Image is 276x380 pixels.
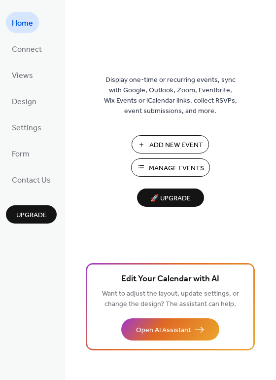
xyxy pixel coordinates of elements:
[6,90,42,112] a: Design
[132,135,209,153] button: Add New Event
[121,318,219,341] button: Open AI Assistant
[104,75,237,116] span: Display one-time or recurring events, sync with Google, Outlook, Zoom, Eventbrite, Wix Events or ...
[12,173,51,188] span: Contact Us
[12,147,30,162] span: Form
[12,120,41,136] span: Settings
[16,210,47,221] span: Upgrade
[131,158,210,177] button: Manage Events
[149,163,204,174] span: Manage Events
[6,205,57,224] button: Upgrade
[137,189,204,207] button: 🚀 Upgrade
[102,287,239,311] span: Want to adjust the layout, update settings, or change the design? The assistant can help.
[12,68,33,83] span: Views
[6,116,47,138] a: Settings
[143,192,198,205] span: 🚀 Upgrade
[6,12,39,33] a: Home
[6,143,35,164] a: Form
[6,169,57,190] a: Contact Us
[136,325,191,336] span: Open AI Assistant
[149,140,203,151] span: Add New Event
[12,16,33,31] span: Home
[12,42,42,57] span: Connect
[121,272,219,286] span: Edit Your Calendar with AI
[6,64,39,85] a: Views
[12,94,36,110] span: Design
[6,38,48,59] a: Connect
